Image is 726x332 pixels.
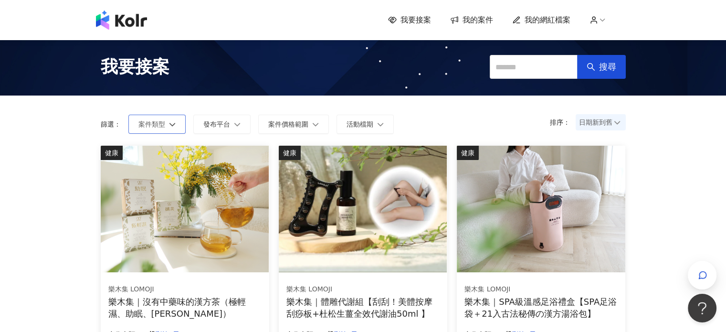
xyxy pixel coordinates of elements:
[279,146,447,272] img: 體雕代謝組【刮刮！美體按摩刮痧板+杜松生薑全效代謝油50ml 】
[463,15,493,25] span: 我的案件
[268,120,308,128] span: 案件價格範圍
[599,62,616,72] span: 搜尋
[203,120,230,128] span: 發布平台
[512,15,570,25] a: 我的網紅檔案
[464,285,617,294] div: 樂木集 LOMOJI
[400,15,431,25] span: 我要接案
[388,15,431,25] a: 我要接案
[101,120,121,128] p: 篩選：
[457,146,625,272] img: SPA級溫感足浴禮盒【SPA足浴袋＋21入古法秘傳の漢方湯浴包】
[450,15,493,25] a: 我的案件
[577,55,626,79] button: 搜尋
[464,296,618,320] div: 樂木集｜SPA級溫感足浴禮盒【SPA足浴袋＋21入古法秘傳の漢方湯浴包】
[138,120,165,128] span: 案件類型
[579,115,622,129] span: 日期新到舊
[550,118,576,126] p: 排序：
[279,146,301,160] div: 健康
[457,146,479,160] div: 健康
[286,296,440,320] div: 樂木集｜體雕代謝組【刮刮！美體按摩刮痧板+杜松生薑全效代謝油50ml 】
[108,285,261,294] div: 樂木集 LOMOJI
[101,55,169,79] span: 我要接案
[108,296,262,320] div: 樂木集｜沒有中藥味的漢方茶（極輕濕、助眠、[PERSON_NAME]）
[193,115,251,134] button: 發布平台
[101,146,269,272] img: 樂木集｜沒有中藥味的漢方茶（極輕濕、助眠、亮妍）
[587,63,595,71] span: search
[688,294,716,322] iframe: Help Scout Beacon - Open
[286,285,439,294] div: 樂木集 LOMOJI
[337,115,394,134] button: 活動檔期
[96,11,147,30] img: logo
[101,146,123,160] div: 健康
[128,115,186,134] button: 案件類型
[347,120,373,128] span: 活動檔期
[525,15,570,25] span: 我的網紅檔案
[258,115,329,134] button: 案件價格範圍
